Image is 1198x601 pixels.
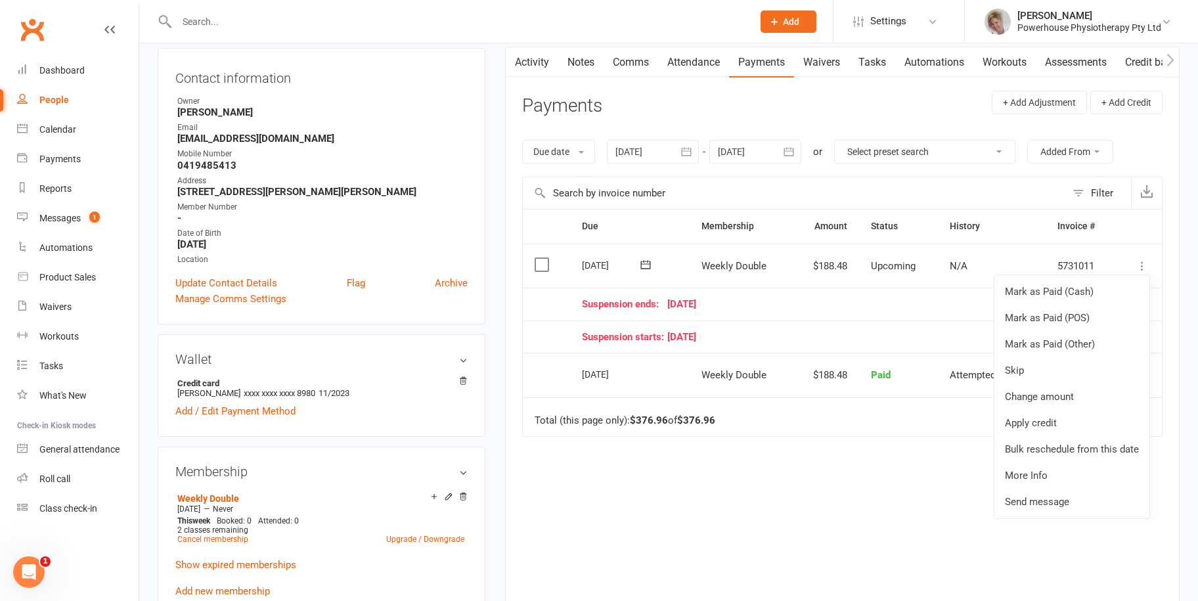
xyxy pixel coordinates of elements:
button: Filter [1066,177,1131,209]
a: Notes [558,47,604,78]
div: What's New [39,390,87,401]
div: Payments [39,154,81,164]
span: 11/2023 [319,388,349,398]
a: Flag [347,275,365,291]
a: Manage Comms Settings [175,291,286,307]
div: Automations [39,242,93,253]
div: Email [177,122,468,134]
input: Search by invoice number [523,177,1066,209]
h3: Membership [175,464,468,479]
a: Tasks [849,47,895,78]
strong: Credit card [177,378,461,388]
div: [DATE] [582,364,642,384]
div: — [174,504,468,514]
a: Reports [17,174,139,204]
span: Paid [871,369,891,381]
h3: Payments [522,96,602,116]
a: Automations [17,233,139,263]
a: Bulk reschedule from this date [994,436,1149,462]
a: Add new membership [175,585,270,597]
strong: [PERSON_NAME] [177,106,468,118]
span: Never [213,504,233,514]
span: Add [784,16,800,27]
th: Amount [792,210,858,243]
strong: - [177,212,468,224]
strong: $376.96 [630,414,668,426]
a: Roll call [17,464,139,494]
a: Messages 1 [17,204,139,233]
td: $188.48 [792,353,858,397]
a: Activity [506,47,558,78]
a: Workouts [973,47,1036,78]
a: Mark as Paid (POS) [994,305,1149,331]
strong: [STREET_ADDRESS][PERSON_NAME][PERSON_NAME] [177,186,468,198]
h3: Wallet [175,352,468,367]
a: Automations [895,47,973,78]
span: xxxx xxxx xxxx 8980 [244,388,315,398]
span: Weekly Double [702,369,767,381]
span: Suspension ends: [582,299,667,310]
span: [DATE] [177,504,200,514]
iframe: Intercom live chat [13,556,45,588]
span: 2 classes remaining [177,525,248,535]
div: [DATE] [582,299,1104,310]
strong: $376.96 [677,414,715,426]
span: Weekly Double [702,260,767,272]
div: or [813,144,822,160]
a: Clubworx [16,13,49,46]
span: Attended: 0 [258,516,299,525]
th: Due [570,210,690,243]
div: Member Number [177,201,468,213]
div: Owner [177,95,468,108]
span: Booked: 0 [217,516,252,525]
a: People [17,85,139,115]
div: [DATE] [582,255,642,275]
th: History [938,210,1046,243]
a: Archive [435,275,468,291]
button: + Add Credit [1090,91,1163,114]
a: Update Contact Details [175,275,277,291]
div: Waivers [39,301,72,312]
a: Show expired memberships [175,559,296,571]
div: Messages [39,213,81,223]
div: Calendar [39,124,76,135]
a: Change amount [994,384,1149,410]
div: Mobile Number [177,148,468,160]
th: Invoice # [1046,210,1116,243]
span: Settings [870,7,906,36]
span: This [177,516,192,525]
div: [DATE] [582,332,1104,343]
a: Mark as Paid (Other) [994,331,1149,357]
a: Attendance [658,47,729,78]
a: Upgrade / Downgrade [386,535,464,544]
a: Product Sales [17,263,139,292]
span: N/A [950,260,967,272]
a: Payments [729,47,794,78]
a: Mark as Paid (Cash) [994,278,1149,305]
td: 5731011 [1046,244,1116,288]
a: Payments [17,145,139,174]
th: Status [859,210,938,243]
a: Dashboard [17,56,139,85]
a: Tasks [17,351,139,381]
div: [PERSON_NAME] [1017,10,1161,22]
div: Class check-in [39,503,97,514]
a: Apply credit [994,410,1149,436]
div: Address [177,175,468,187]
button: + Add Adjustment [992,91,1087,114]
a: General attendance kiosk mode [17,435,139,464]
div: Filter [1091,185,1113,201]
div: Total (this page only): of [535,415,715,426]
div: Roll call [39,474,70,484]
a: What's New [17,381,139,411]
div: Dashboard [39,65,85,76]
strong: [DATE] [177,238,468,250]
button: Due date [522,140,595,164]
a: More Info [994,462,1149,489]
a: Comms [604,47,658,78]
li: [PERSON_NAME] [175,376,468,400]
a: Waivers [794,47,849,78]
div: Reports [39,183,72,194]
div: Date of Birth [177,227,468,240]
span: Suspension starts: [582,332,667,343]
